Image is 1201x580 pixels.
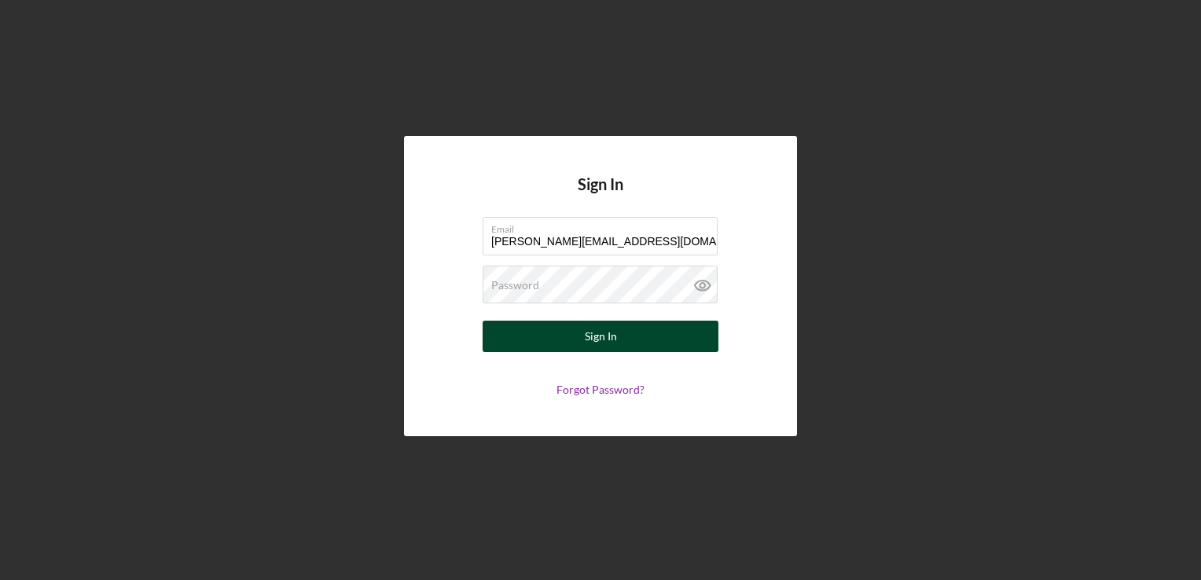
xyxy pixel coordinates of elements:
[483,321,718,352] button: Sign In
[556,383,645,396] a: Forgot Password?
[491,279,539,292] label: Password
[585,321,617,352] div: Sign In
[491,218,718,235] label: Email
[578,175,623,217] h4: Sign In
